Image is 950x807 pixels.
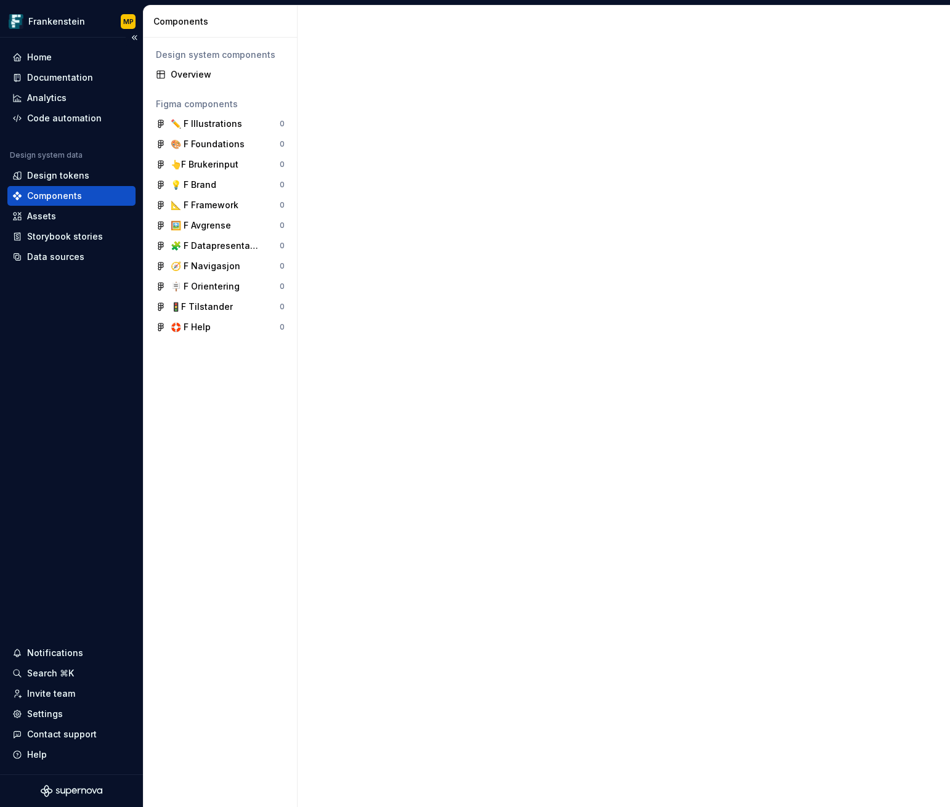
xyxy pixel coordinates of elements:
div: Home [27,51,52,63]
div: 📐 F Framework [171,199,238,211]
a: 🪧 F Orientering0 [151,277,290,296]
a: Components [7,186,136,206]
a: ✏️ F Illustrations0 [151,114,290,134]
div: Settings [27,708,63,720]
div: 🖼️ F Avgrense [171,219,231,232]
a: Data sources [7,247,136,267]
a: Settings [7,704,136,724]
a: Invite team [7,684,136,704]
a: Assets [7,206,136,226]
div: Code automation [27,112,102,124]
div: Components [153,15,292,28]
div: Assets [27,210,56,222]
a: 👆F Brukerinput0 [151,155,290,174]
div: 0 [280,200,285,210]
div: 💡 F Brand [171,179,216,191]
div: 0 [280,160,285,169]
div: Design tokens [27,169,89,182]
div: 0 [280,261,285,271]
div: Search ⌘K [27,667,74,679]
div: ✏️ F Illustrations [171,118,242,130]
button: Search ⌘K [7,663,136,683]
div: Design system components [156,49,285,61]
div: 🪧 F Orientering [171,280,240,293]
a: Overview [151,65,290,84]
div: Contact support [27,728,97,740]
div: 🚦F Tilstander [171,301,233,313]
div: 0 [280,241,285,251]
a: Storybook stories [7,227,136,246]
div: Analytics [27,92,67,104]
button: Contact support [7,724,136,744]
a: Code automation [7,108,136,128]
a: 🛟 F Help0 [151,317,290,337]
div: Data sources [27,251,84,263]
div: Documentation [27,71,93,84]
svg: Supernova Logo [41,785,102,797]
img: d720e2f0-216c-474b-bea5-031157028467.png [9,14,23,29]
div: Help [27,748,47,761]
div: 0 [280,221,285,230]
div: MP [123,17,134,26]
a: Documentation [7,68,136,87]
div: 0 [280,322,285,332]
a: Home [7,47,136,67]
a: 🚦F Tilstander0 [151,297,290,317]
div: 0 [280,302,285,312]
div: Frankenstein [28,15,85,28]
div: 🎨 F Foundations [171,138,245,150]
a: 🧭 F Navigasjon0 [151,256,290,276]
a: 💡 F Brand0 [151,175,290,195]
button: Collapse sidebar [126,29,143,46]
div: 0 [280,139,285,149]
div: Notifications [27,647,83,659]
a: Design tokens [7,166,136,185]
a: 🎨 F Foundations0 [151,134,290,154]
div: Invite team [27,687,75,700]
div: 0 [280,180,285,190]
div: 👆F Brukerinput [171,158,238,171]
a: 🧩 F Datapresentasjon0 [151,236,290,256]
div: Figma components [156,98,285,110]
div: 🧩 F Datapresentasjon [171,240,262,252]
a: 📐 F Framework0 [151,195,290,215]
a: Analytics [7,88,136,108]
div: 0 [280,119,285,129]
div: Overview [171,68,285,81]
div: Storybook stories [27,230,103,243]
button: Notifications [7,643,136,663]
div: Design system data [10,150,83,160]
div: 🧭 F Navigasjon [171,260,240,272]
button: Help [7,745,136,764]
div: 🛟 F Help [171,321,211,333]
button: FrankensteinMP [2,8,140,34]
div: Components [27,190,82,202]
div: 0 [280,282,285,291]
a: 🖼️ F Avgrense0 [151,216,290,235]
